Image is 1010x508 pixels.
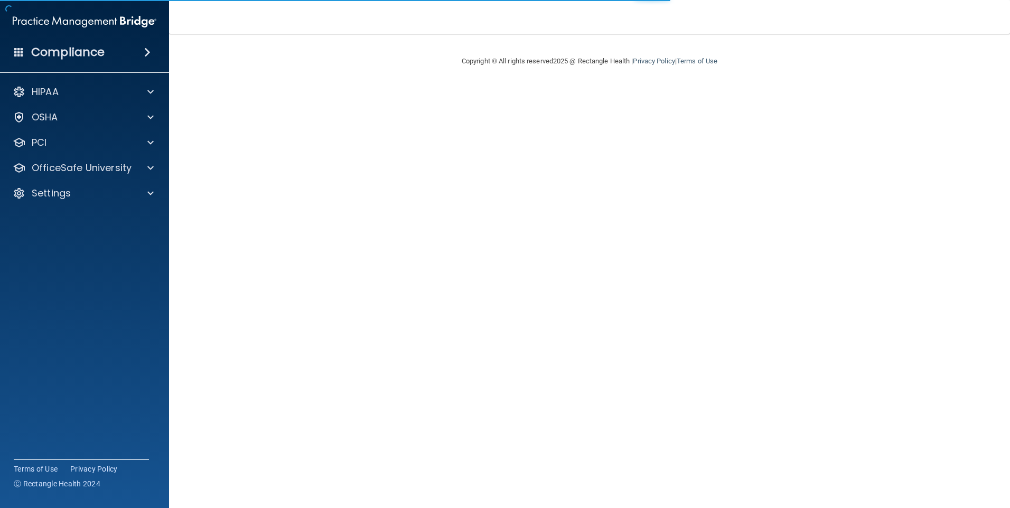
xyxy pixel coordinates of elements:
[31,45,105,60] h4: Compliance
[32,187,71,200] p: Settings
[13,162,154,174] a: OfficeSafe University
[13,187,154,200] a: Settings
[633,57,675,65] a: Privacy Policy
[32,86,59,98] p: HIPAA
[13,86,154,98] a: HIPAA
[32,136,46,149] p: PCI
[397,44,782,78] div: Copyright © All rights reserved 2025 @ Rectangle Health | |
[14,464,58,474] a: Terms of Use
[13,136,154,149] a: PCI
[13,11,156,32] img: PMB logo
[13,111,154,124] a: OSHA
[70,464,118,474] a: Privacy Policy
[32,111,58,124] p: OSHA
[14,478,100,489] span: Ⓒ Rectangle Health 2024
[677,57,717,65] a: Terms of Use
[32,162,132,174] p: OfficeSafe University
